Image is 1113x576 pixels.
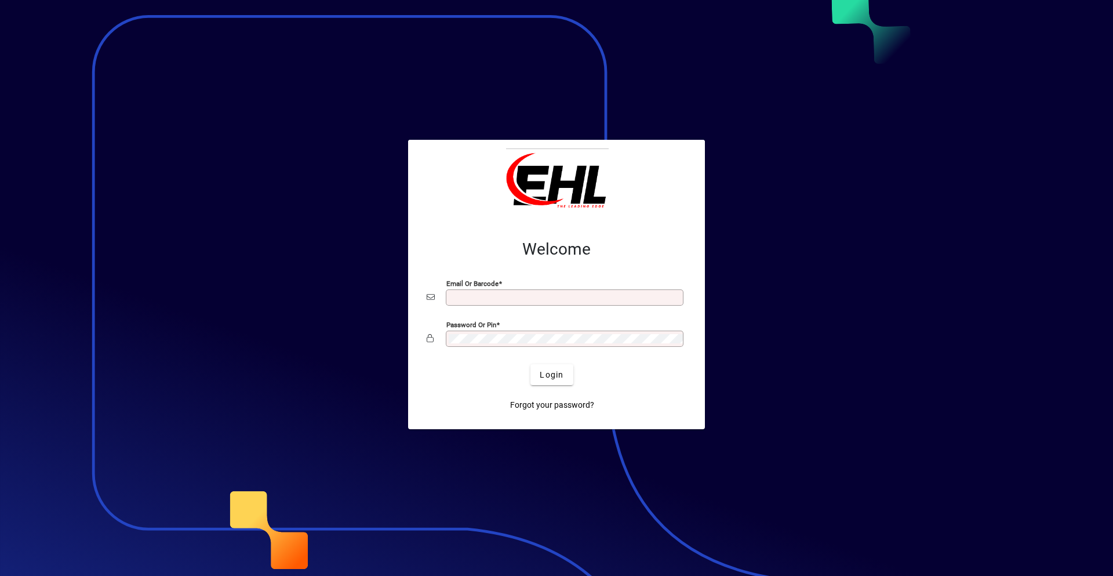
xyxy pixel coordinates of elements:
mat-label: Password or Pin [446,321,496,329]
button: Login [530,364,573,385]
h2: Welcome [427,240,686,259]
a: Forgot your password? [505,394,599,415]
span: Login [540,369,563,381]
mat-label: Email or Barcode [446,280,499,288]
span: Forgot your password? [510,399,594,411]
